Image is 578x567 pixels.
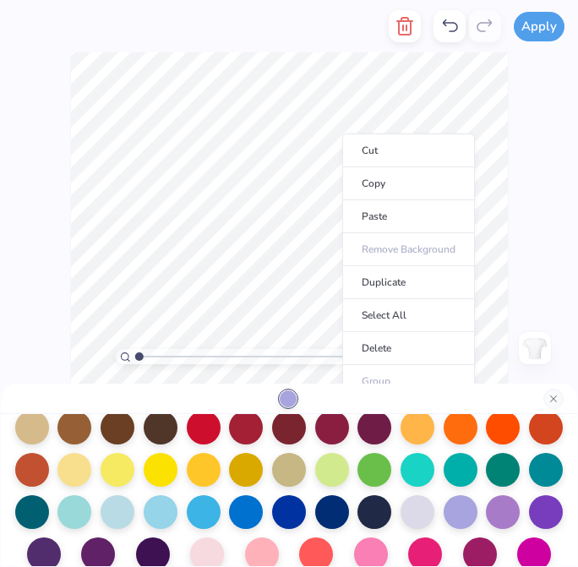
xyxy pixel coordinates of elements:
button: Close [543,389,564,409]
li: Duplicate [342,266,475,299]
li: Paste [342,200,475,233]
li: Select All [342,299,475,332]
li: Copy [342,167,475,200]
img: Back [521,335,548,362]
li: Delete [342,332,475,365]
button: Apply [514,12,564,41]
li: Cut [342,134,475,167]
